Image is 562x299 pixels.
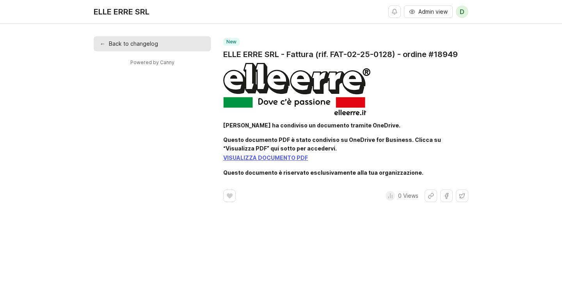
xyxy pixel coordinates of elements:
div: Questo documento PDF è stato condiviso su OneDrive for Business. Clicca su “Visualizza PDF” qui s... [223,136,468,153]
button: Share on X [456,190,468,202]
div: ELLE ERRE SRL [94,8,149,16]
img: elleer [223,63,370,115]
a: VISUALIZZA DOCUMENTO PDF [223,154,308,161]
div: Questo documento è riservato esclusivamente alla tua organizzazione. [223,169,423,176]
div: [PERSON_NAME] ha condiviso un documento tramite OneDrive. [223,121,468,130]
a: ELLE ERRE SRL - Fattura (rif. FAT-02-25-0128) - ordine #18949 [223,49,458,60]
a: ←Back to changelog [94,36,211,51]
button: Share on Facebook [440,190,453,202]
p: 0 Views [398,192,418,200]
button: Admin view [404,5,453,18]
span: D [460,7,464,16]
button: Notifications [388,5,401,18]
p: new [226,39,237,45]
span: Admin view [418,8,448,16]
button: Share link [425,190,437,202]
button: D [456,5,468,18]
div: ← [100,39,105,48]
a: Powered by Canny [129,58,176,67]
